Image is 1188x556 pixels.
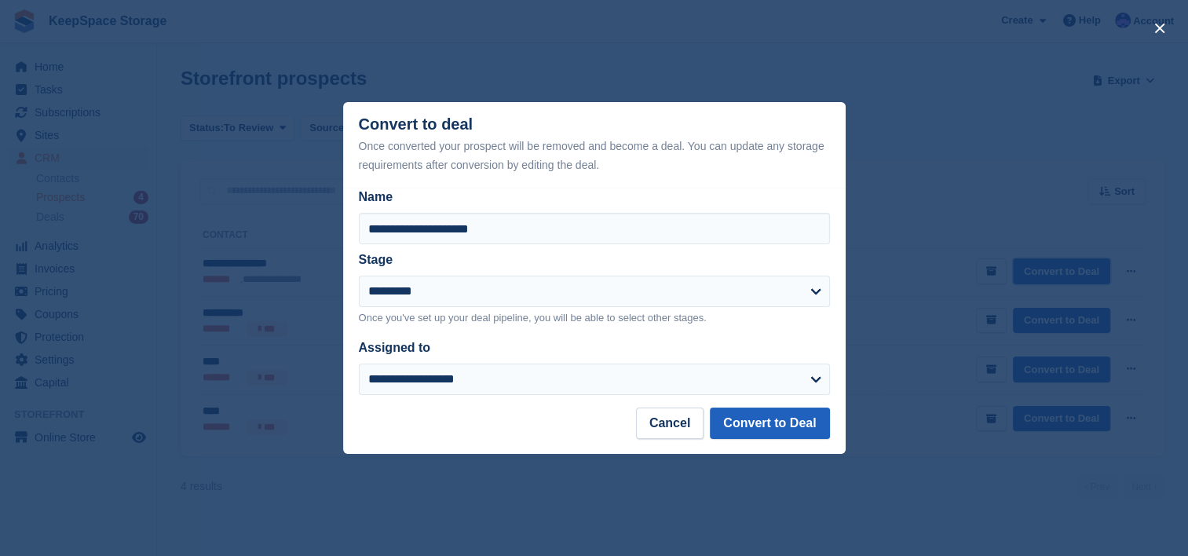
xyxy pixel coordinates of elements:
label: Stage [359,253,393,266]
div: Once converted your prospect will be removed and become a deal. You can update any storage requir... [359,137,830,174]
button: close [1147,16,1172,41]
button: Cancel [636,408,704,439]
label: Assigned to [359,341,431,354]
div: Convert to deal [359,115,830,174]
label: Name [359,188,830,207]
button: Convert to Deal [710,408,829,439]
p: Once you've set up your deal pipeline, you will be able to select other stages. [359,310,830,326]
